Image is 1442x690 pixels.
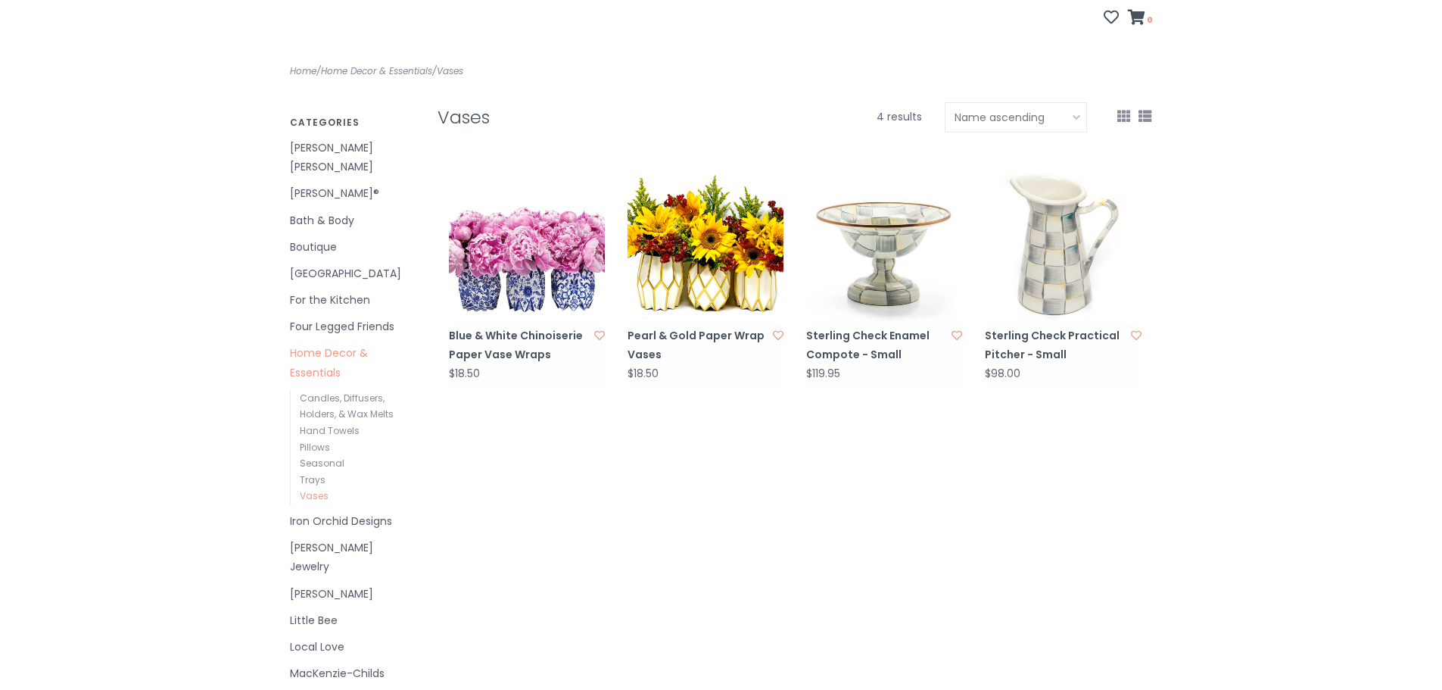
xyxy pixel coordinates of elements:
[300,392,394,421] a: Candles, Diffusers, Holders, & Wax Melts
[806,167,962,323] img: MacKenzie-Childs Sterling Check Enamel Compote - Small
[321,64,432,77] a: Home Decor & Essentials
[628,326,768,364] a: Pearl & Gold Paper Wrap Vases
[290,139,415,176] a: [PERSON_NAME] [PERSON_NAME]
[985,368,1020,379] div: $98.00
[877,109,922,124] span: 4 results
[773,328,783,343] a: Add to wishlist
[300,457,344,470] a: Seasonal
[290,512,415,531] a: Iron Orchid Designs
[290,291,415,310] a: For the Kitchen
[985,167,1141,323] img: MacKenzie-Childs Sterling Check Practical Pitcher - Small
[806,368,840,379] div: $119.95
[1145,14,1153,26] span: 0
[290,585,415,604] a: [PERSON_NAME]
[290,664,415,683] a: MacKenzie-Childs
[985,326,1126,364] a: Sterling Check Practical Pitcher - Small
[951,328,962,343] a: Add to wishlist
[449,167,605,323] img: Blue & White Chinoiserie Paper Vase Wraps
[290,539,415,576] a: [PERSON_NAME] Jewelry
[290,638,415,657] a: Local Love
[438,108,755,127] h1: Vases
[806,326,947,364] a: Sterling Check Enamel Compote - Small
[290,117,415,127] h3: Categories
[437,64,463,77] a: Vases
[290,64,316,77] a: Home
[290,317,415,336] a: Four Legged Friends
[628,167,783,323] img: Pearl & Gold Paper Wrap Vases
[628,368,659,379] div: $18.50
[290,211,415,230] a: Bath & Body
[290,611,415,630] a: Little Bee
[449,326,590,364] a: Blue & White Chinoiserie Paper Vase Wraps
[290,344,415,382] a: Home Decor & Essentials
[290,264,415,283] a: [GEOGRAPHIC_DATA]
[279,63,721,80] div: / /
[594,328,605,343] a: Add to wishlist
[1131,328,1141,343] a: Add to wishlist
[300,441,330,454] a: Pillows
[300,424,360,437] a: Hand Towels
[1128,11,1153,27] a: 0
[300,473,325,486] a: Trays
[290,238,415,257] a: Boutique
[449,368,480,379] div: $18.50
[290,184,415,203] a: [PERSON_NAME]®
[300,489,329,502] a: Vases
